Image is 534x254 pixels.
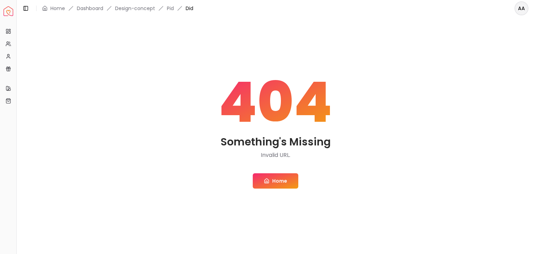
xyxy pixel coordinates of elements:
[253,173,298,189] a: Home
[515,1,528,15] button: AA
[186,5,193,12] span: Did
[50,5,65,12] a: Home
[261,151,290,159] p: Invalid URL.
[77,5,103,12] a: Dashboard
[115,5,155,12] a: Design-concept
[3,6,13,16] a: Spacejoy
[515,2,528,15] span: AA
[167,5,174,12] a: Pid
[219,74,332,130] span: 404
[3,6,13,16] img: Spacejoy Logo
[220,136,331,148] h2: Something's Missing
[42,5,193,12] nav: breadcrumb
